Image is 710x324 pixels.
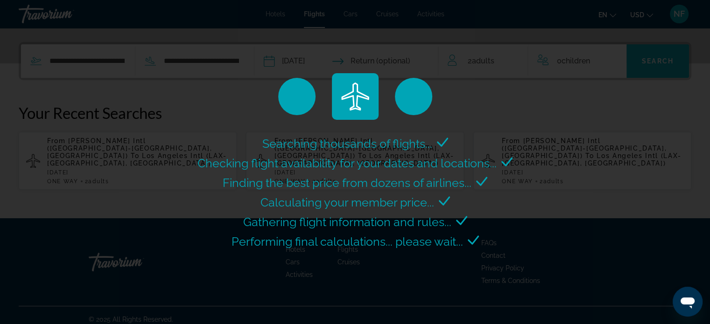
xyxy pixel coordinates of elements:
span: Calculating your member price... [260,195,434,209]
span: Performing final calculations... please wait... [232,234,463,248]
span: Searching thousands of flights... [262,137,432,151]
iframe: Button to launch messaging window [673,287,703,317]
span: Gathering flight information and rules... [243,215,451,229]
span: Checking flight availability for your dates and locations... [197,156,497,170]
span: Finding the best price from dozens of airlines... [223,176,471,190]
